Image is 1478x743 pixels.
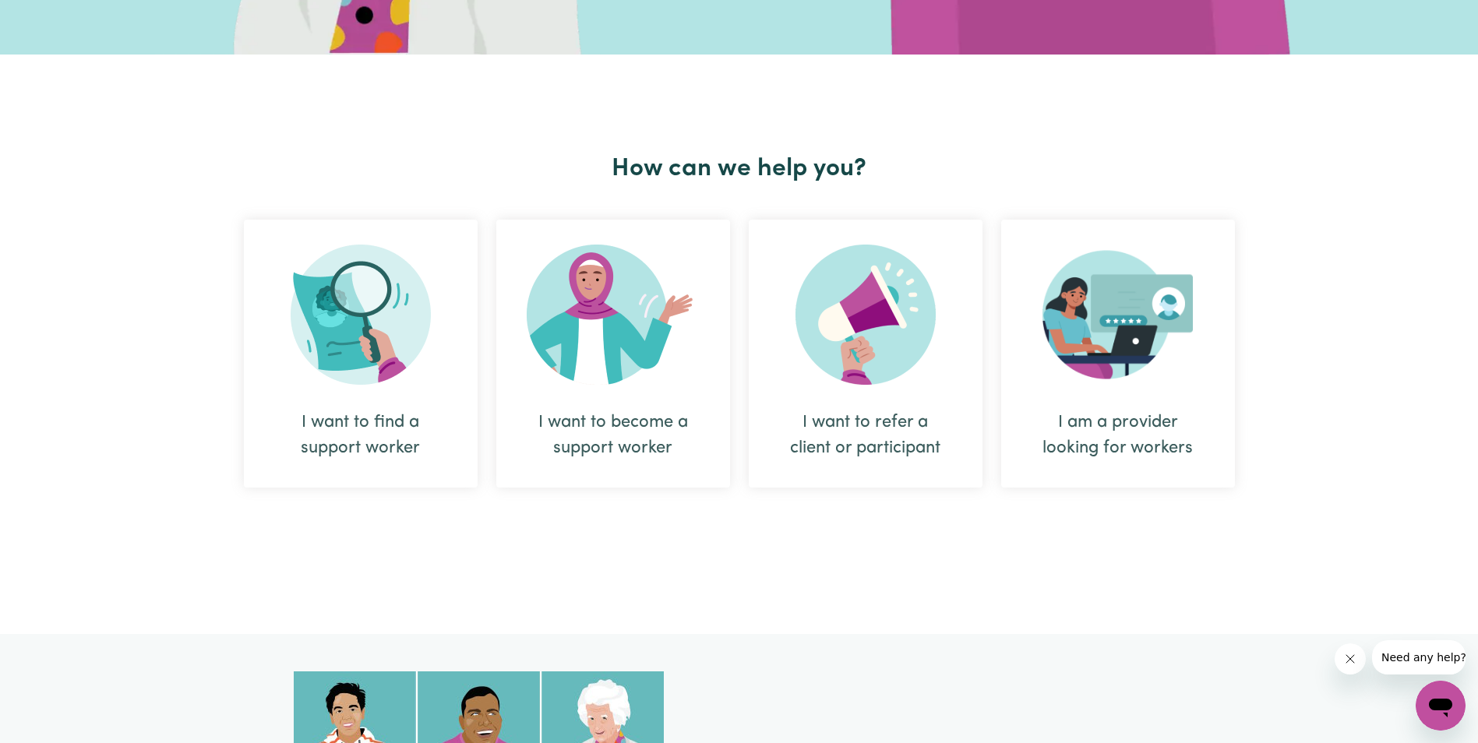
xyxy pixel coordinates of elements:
div: I am a provider looking for workers [1001,220,1235,488]
img: Refer [795,245,936,385]
iframe: Close message [1335,643,1366,674]
div: I want to find a support worker [281,410,440,461]
div: I want to become a support worker [496,220,730,488]
h2: How can we help you? [235,154,1244,184]
span: Need any help? [9,11,94,23]
div: I want to become a support worker [534,410,693,461]
img: Provider [1042,245,1194,385]
iframe: Button to launch messaging window [1416,681,1466,731]
iframe: Message from company [1372,640,1466,674]
img: Search [291,245,431,385]
div: I want to refer a client or participant [786,410,945,461]
div: I want to find a support worker [244,220,478,488]
div: I want to refer a client or participant [749,220,982,488]
img: Become Worker [527,245,700,385]
div: I am a provider looking for workers [1039,410,1198,461]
